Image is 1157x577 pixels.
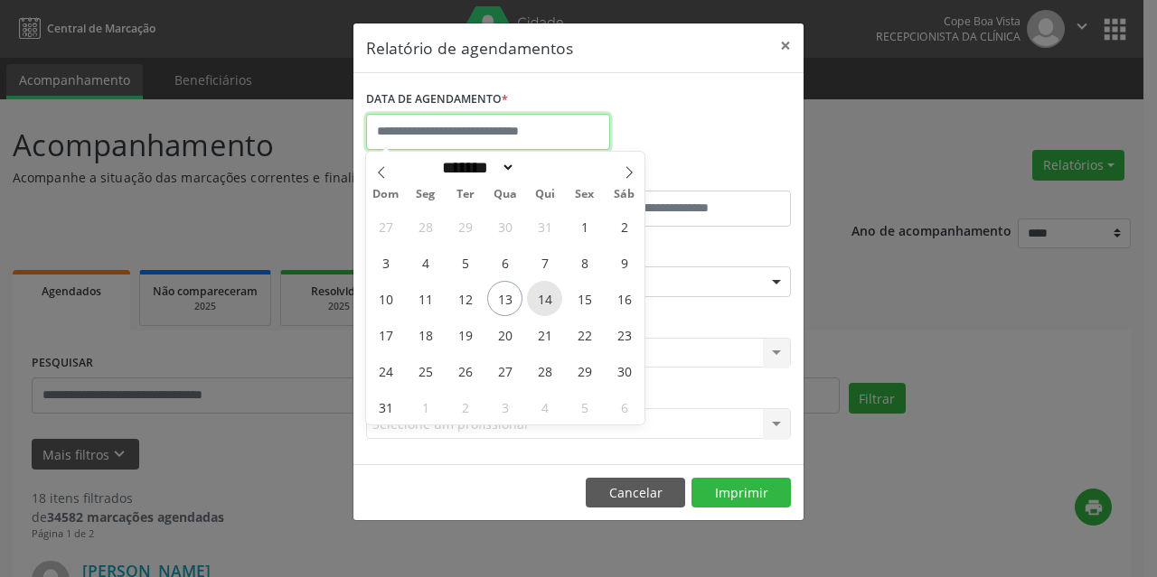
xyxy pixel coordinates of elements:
[567,317,602,352] span: Agosto 22, 2025
[447,389,483,424] span: Setembro 2, 2025
[408,281,443,316] span: Agosto 11, 2025
[567,281,602,316] span: Agosto 15, 2025
[527,245,562,280] span: Agosto 7, 2025
[527,317,562,352] span: Agosto 21, 2025
[607,209,642,244] span: Agosto 2, 2025
[605,189,644,200] span: Sáb
[408,209,443,244] span: Julho 28, 2025
[607,245,642,280] span: Agosto 9, 2025
[368,209,403,244] span: Julho 27, 2025
[368,245,403,280] span: Agosto 3, 2025
[586,478,685,508] button: Cancelar
[368,353,403,388] span: Agosto 24, 2025
[567,389,602,424] span: Setembro 5, 2025
[447,281,483,316] span: Agosto 12, 2025
[767,23,804,68] button: Close
[366,189,406,200] span: Dom
[607,281,642,316] span: Agosto 16, 2025
[691,478,791,508] button: Imprimir
[487,209,522,244] span: Julho 30, 2025
[408,353,443,388] span: Agosto 25, 2025
[515,158,575,177] input: Year
[446,189,485,200] span: Ter
[567,209,602,244] span: Agosto 1, 2025
[408,389,443,424] span: Setembro 1, 2025
[408,245,443,280] span: Agosto 4, 2025
[487,317,522,352] span: Agosto 20, 2025
[487,389,522,424] span: Setembro 3, 2025
[447,317,483,352] span: Agosto 19, 2025
[525,189,565,200] span: Qui
[436,158,515,177] select: Month
[366,86,508,114] label: DATA DE AGENDAMENTO
[527,209,562,244] span: Julho 31, 2025
[583,163,791,191] label: ATÉ
[567,353,602,388] span: Agosto 29, 2025
[366,36,573,60] h5: Relatório de agendamentos
[368,317,403,352] span: Agosto 17, 2025
[607,353,642,388] span: Agosto 30, 2025
[527,389,562,424] span: Setembro 4, 2025
[368,281,403,316] span: Agosto 10, 2025
[487,353,522,388] span: Agosto 27, 2025
[487,281,522,316] span: Agosto 13, 2025
[527,353,562,388] span: Agosto 28, 2025
[368,389,403,424] span: Agosto 31, 2025
[447,353,483,388] span: Agosto 26, 2025
[487,245,522,280] span: Agosto 6, 2025
[607,317,642,352] span: Agosto 23, 2025
[447,245,483,280] span: Agosto 5, 2025
[485,189,525,200] span: Qua
[565,189,605,200] span: Sex
[408,317,443,352] span: Agosto 18, 2025
[607,389,642,424] span: Setembro 6, 2025
[447,209,483,244] span: Julho 29, 2025
[567,245,602,280] span: Agosto 8, 2025
[406,189,446,200] span: Seg
[527,281,562,316] span: Agosto 14, 2025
